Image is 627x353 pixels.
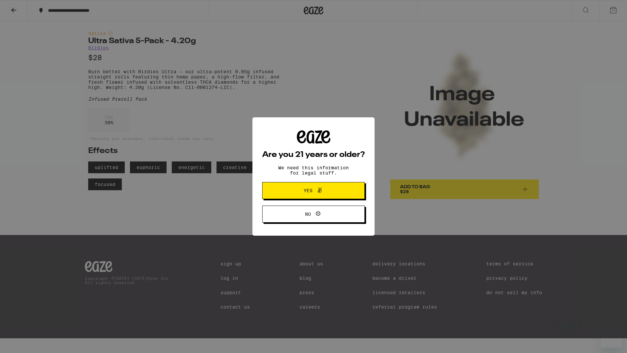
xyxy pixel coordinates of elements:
[304,188,313,193] span: Yes
[601,327,622,348] iframe: Button to launch messaging window
[262,182,365,199] button: Yes
[262,206,365,223] button: No
[305,212,311,216] span: No
[273,165,354,176] p: We need this information for legal stuff.
[560,311,573,324] iframe: Close message
[262,151,365,159] h2: Are you 21 years or older?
